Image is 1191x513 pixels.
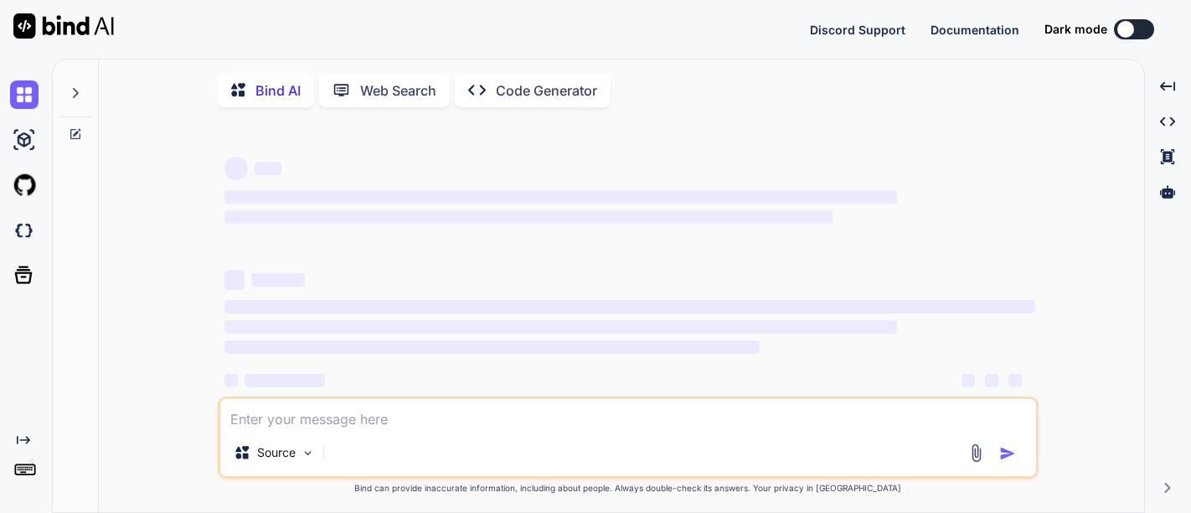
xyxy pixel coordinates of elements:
[245,374,325,387] span: ‌
[10,216,39,245] img: darkCloudIdeIcon
[10,171,39,199] img: githubLight
[255,80,301,101] p: Bind AI
[999,445,1016,462] img: icon
[967,443,986,463] img: attachment
[251,273,305,287] span: ‌
[985,374,998,387] span: ‌
[810,23,905,37] span: Discord Support
[224,374,238,387] span: ‌
[224,320,897,334] span: ‌
[1008,374,1022,387] span: ‌
[255,162,281,175] span: ‌
[13,13,114,39] img: Bind AI
[301,446,315,460] img: Pick Models
[360,80,436,101] p: Web Search
[224,157,248,180] span: ‌
[224,340,760,354] span: ‌
[224,270,245,290] span: ‌
[224,190,897,204] span: ‌
[218,482,1039,495] p: Bind can provide inaccurate information, including about people. Always double-check its answers....
[962,374,975,387] span: ‌
[931,23,1019,37] span: Documentation
[257,444,296,461] p: Source
[10,80,39,109] img: chat
[224,300,1035,313] span: ‌
[10,126,39,154] img: ai-studio
[496,80,597,101] p: Code Generator
[224,210,833,224] span: ‌
[931,21,1019,39] button: Documentation
[1044,21,1107,38] span: Dark mode
[810,21,905,39] button: Discord Support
